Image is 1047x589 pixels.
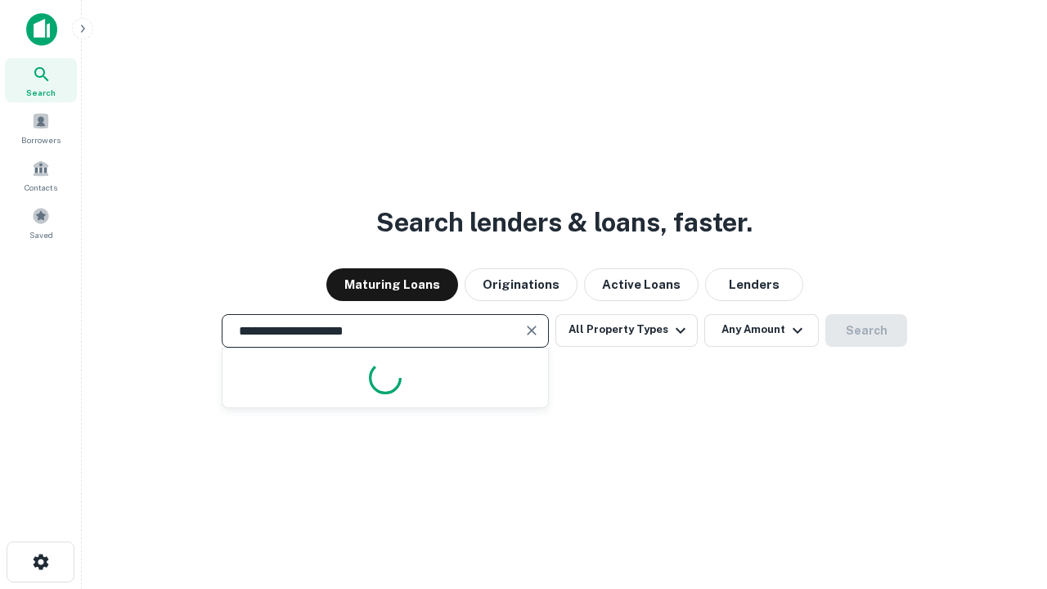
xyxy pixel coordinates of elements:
[965,458,1047,537] iframe: Chat Widget
[5,153,77,197] a: Contacts
[705,268,803,301] button: Lenders
[465,268,577,301] button: Originations
[520,319,543,342] button: Clear
[25,181,57,194] span: Contacts
[704,314,819,347] button: Any Amount
[584,268,699,301] button: Active Loans
[5,58,77,102] a: Search
[5,106,77,150] a: Borrowers
[326,268,458,301] button: Maturing Loans
[29,228,53,241] span: Saved
[26,86,56,99] span: Search
[555,314,698,347] button: All Property Types
[21,133,61,146] span: Borrowers
[5,200,77,245] a: Saved
[26,13,57,46] img: capitalize-icon.png
[376,203,753,242] h3: Search lenders & loans, faster.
